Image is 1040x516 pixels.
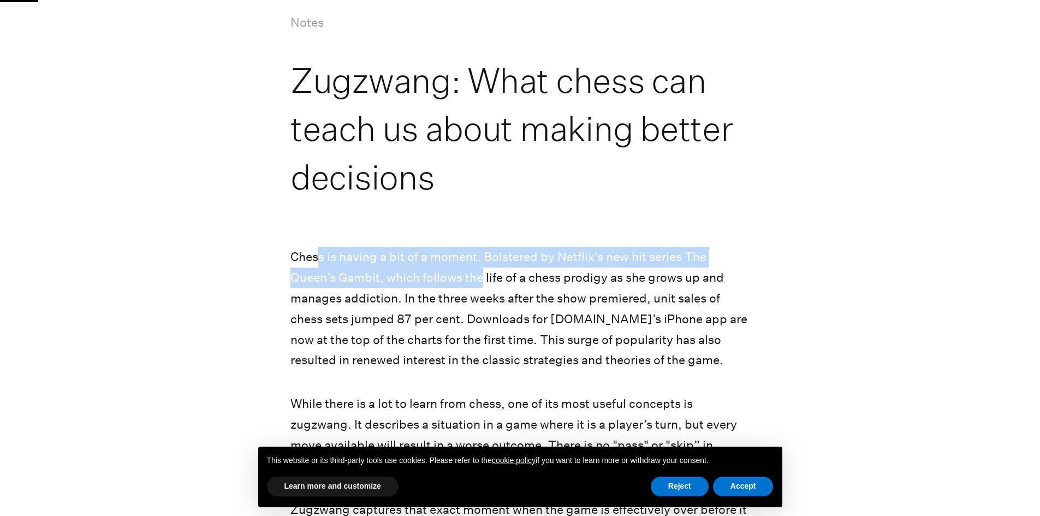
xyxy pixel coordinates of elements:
[290,56,750,201] h1: Zugzwang: What chess can teach us about making better decisions
[290,13,750,33] p: Notes
[258,447,782,475] div: This website or its third-party tools use cookies. Please refer to the if you want to learn more ...
[290,394,750,476] p: While there is a lot to learn from chess, one of its most useful concepts is zugzwang. It describ...
[267,477,399,496] button: Learn more and customize
[290,247,750,371] p: Chess is having a bit of a moment. Bolstered by Netflix’s new hit series The Queen’s Gambit, whic...
[713,477,774,496] button: Accept
[492,456,536,465] a: cookie policy
[651,477,709,496] button: Reject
